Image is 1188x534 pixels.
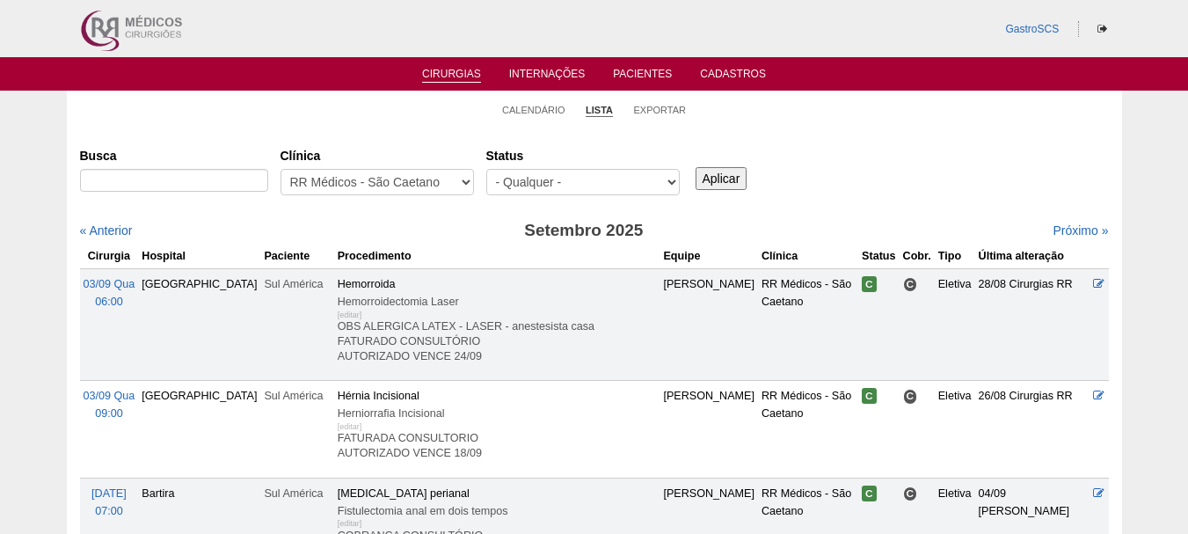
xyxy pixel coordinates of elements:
td: 28/08 Cirurgias RR [975,268,1090,380]
div: [editar] [338,515,362,532]
td: RR Médicos - São Caetano [758,381,858,478]
span: 09:00 [95,407,123,420]
a: Internações [509,68,586,85]
th: Cirurgia [80,244,139,269]
span: 03/09 Qua [84,278,135,290]
a: Editar [1093,390,1104,402]
a: Cirurgias [422,68,481,83]
label: Busca [80,147,268,165]
a: Lista [586,104,613,117]
td: [PERSON_NAME] [660,268,758,380]
a: Editar [1093,278,1104,290]
div: Sul América [264,275,330,293]
a: 03/09 Qua 06:00 [84,278,135,308]
h3: Setembro 2025 [326,218,841,244]
td: [GEOGRAPHIC_DATA] [138,381,260,478]
span: Consultório [903,389,918,404]
i: Sair [1097,24,1107,34]
th: Procedimento [334,244,660,269]
span: 03/09 Qua [84,390,135,402]
span: Confirmada [862,388,877,404]
th: Clínica [758,244,858,269]
td: Hemorroida [334,268,660,380]
a: GastroSCS [1005,23,1059,35]
div: Sul América [264,485,330,502]
div: Fistulectomia anal em dois tempos [338,502,657,520]
th: Status [858,244,900,269]
span: Confirmada [862,486,877,501]
div: [editar] [338,306,362,324]
td: Eletiva [935,268,975,380]
td: Eletiva [935,381,975,478]
input: Aplicar [696,167,747,190]
p: FATURADA CONSULTORIO AUTORIZADO VENCE 18/09 [338,431,657,461]
a: Pacientes [613,68,672,85]
a: « Anterior [80,223,133,238]
span: Consultório [903,277,918,292]
td: Hérnia Incisional [334,381,660,478]
td: [PERSON_NAME] [660,381,758,478]
a: Exportar [633,104,686,116]
th: Última alteração [975,244,1090,269]
a: Editar [1093,487,1104,500]
a: Calendário [502,104,565,116]
th: Cobr. [900,244,935,269]
span: 06:00 [95,296,123,308]
input: Digite os termos que você deseja procurar. [80,169,268,192]
p: OBS ALERGICA LATEX - LASER - anestesista casa FATURADO CONSULTÓRIO AUTORIZADO VENCE 24/09 [338,319,657,364]
div: Sul América [264,387,330,405]
span: [DATE] [91,487,127,500]
label: Clínica [281,147,474,165]
div: [editar] [338,418,362,435]
a: 03/09 Qua 09:00 [84,390,135,420]
a: Cadastros [700,68,766,85]
th: Hospital [138,244,260,269]
td: RR Médicos - São Caetano [758,268,858,380]
label: Status [486,147,680,165]
div: Hemorroidectomia Laser [338,293,657,311]
a: [DATE] 07:00 [91,487,127,517]
a: Próximo » [1053,223,1108,238]
span: Consultório [903,486,918,501]
th: Equipe [660,244,758,269]
th: Tipo [935,244,975,269]
td: 26/08 Cirurgias RR [975,381,1090,478]
span: 07:00 [95,505,123,517]
th: Paciente [260,244,333,269]
span: Confirmada [862,276,877,292]
div: Herniorrafia Incisional [338,405,657,422]
td: [GEOGRAPHIC_DATA] [138,268,260,380]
